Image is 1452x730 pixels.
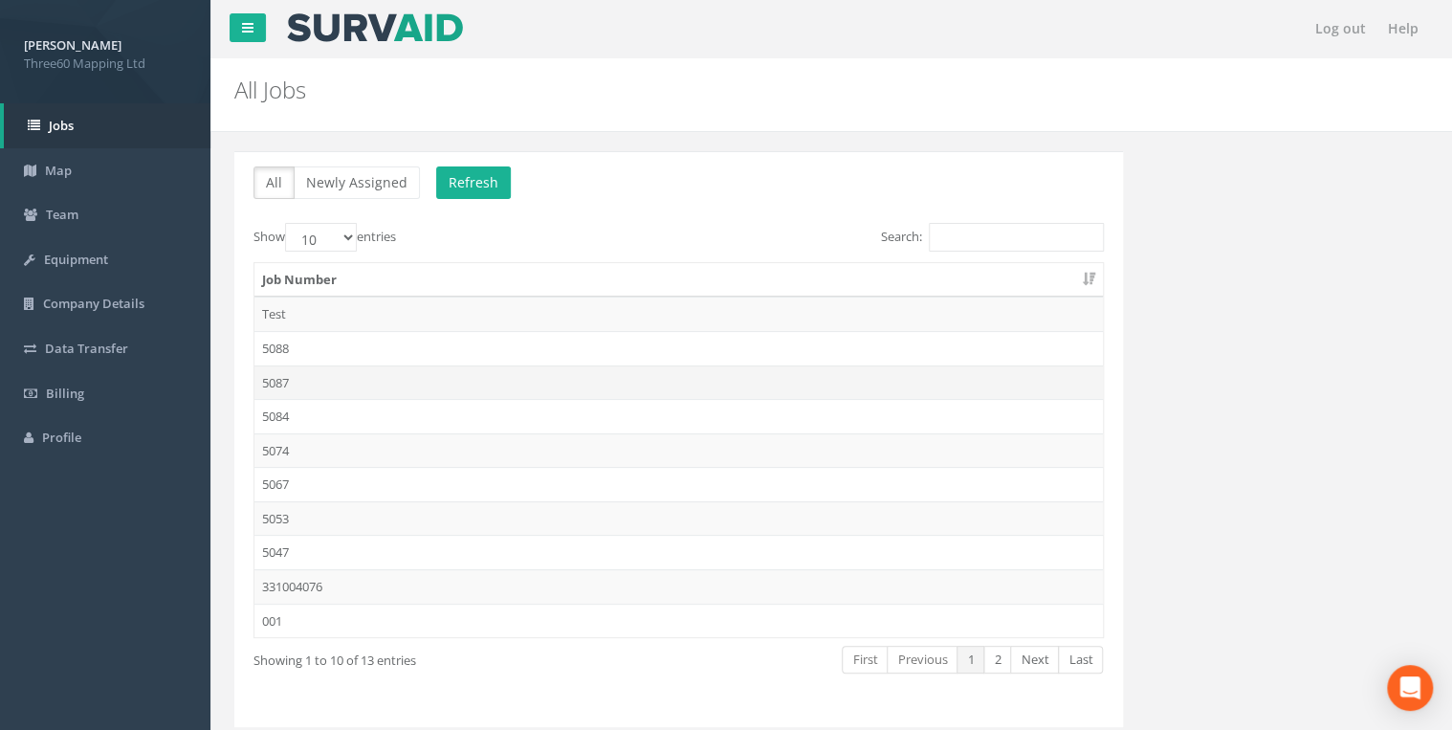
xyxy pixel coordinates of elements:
a: 1 [957,646,984,674]
th: Job Number: activate to sort column ascending [254,263,1103,298]
td: 5088 [254,331,1103,365]
select: Showentries [285,223,357,252]
td: Test [254,297,1103,331]
a: 2 [983,646,1011,674]
a: [PERSON_NAME] Three60 Mapping Ltd [24,32,187,72]
input: Search: [929,223,1104,252]
span: Team [46,206,78,223]
td: 5084 [254,399,1103,433]
span: Data Transfer [45,340,128,357]
a: First [842,646,888,674]
a: Last [1058,646,1103,674]
span: Company Details [43,295,144,312]
label: Search: [881,223,1104,252]
td: 5087 [254,365,1103,400]
a: Previous [887,646,957,674]
td: 331004076 [254,569,1103,604]
span: Jobs [49,117,74,134]
td: 5067 [254,467,1103,501]
h2: All Jobs [234,77,1224,102]
span: Three60 Mapping Ltd [24,55,187,73]
button: Newly Assigned [294,166,420,199]
a: Jobs [4,103,210,148]
button: Refresh [436,166,511,199]
strong: [PERSON_NAME] [24,36,121,54]
button: All [253,166,295,199]
span: Profile [42,429,81,446]
a: Next [1010,646,1059,674]
div: Showing 1 to 10 of 13 entries [253,644,591,670]
td: 5053 [254,501,1103,536]
span: Billing [46,385,84,402]
label: Show entries [253,223,396,252]
span: Equipment [44,251,108,268]
td: 001 [254,604,1103,638]
td: 5047 [254,535,1103,569]
div: Open Intercom Messenger [1387,665,1433,711]
span: Map [45,162,72,179]
td: 5074 [254,433,1103,468]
